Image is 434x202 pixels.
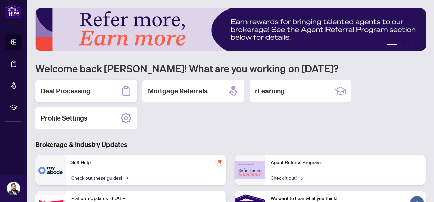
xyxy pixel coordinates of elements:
img: logo [5,5,22,18]
img: Slide 0 [35,8,426,51]
img: Agent Referral Program [235,161,265,179]
h2: rLearning [255,86,285,96]
button: Open asap [407,178,427,199]
a: Check out these guides!→ [71,174,128,181]
h2: Mortgage Referrals [148,86,208,96]
p: Self-Help [71,159,221,166]
button: 5 [416,44,419,47]
button: 1 [387,44,397,47]
h2: Profile Settings [41,113,87,123]
button: 2 [400,44,403,47]
h3: Brokerage & Industry Updates [35,140,426,149]
a: Check it out!→ [271,174,303,181]
img: Self-Help [35,155,66,185]
span: → [299,174,303,181]
p: Agent Referral Program [271,159,420,166]
span: pushpin [216,158,224,166]
button: 4 [411,44,414,47]
img: Profile Icon [7,182,20,195]
span: → [125,174,128,181]
h1: Welcome back [PERSON_NAME]! What are you working on [DATE]? [35,62,426,75]
button: 3 [406,44,408,47]
h2: Deal Processing [41,86,91,96]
